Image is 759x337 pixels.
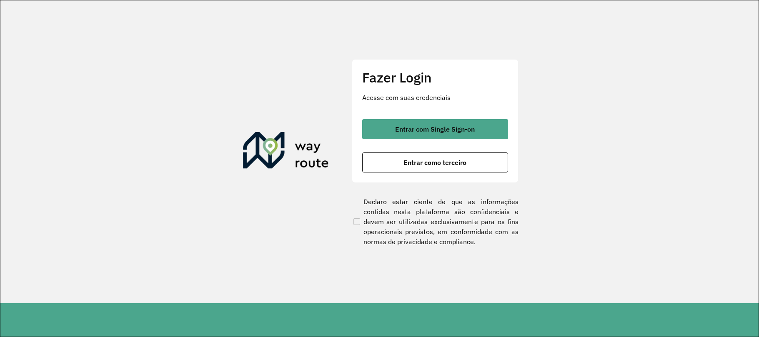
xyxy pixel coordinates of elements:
[243,132,329,172] img: Roteirizador AmbevTech
[362,119,508,139] button: button
[362,92,508,102] p: Acesse com suas credenciais
[362,152,508,172] button: button
[403,159,466,166] span: Entrar como terceiro
[352,197,519,247] label: Declaro estar ciente de que as informações contidas nesta plataforma são confidenciais e devem se...
[395,126,475,132] span: Entrar com Single Sign-on
[362,70,508,85] h2: Fazer Login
